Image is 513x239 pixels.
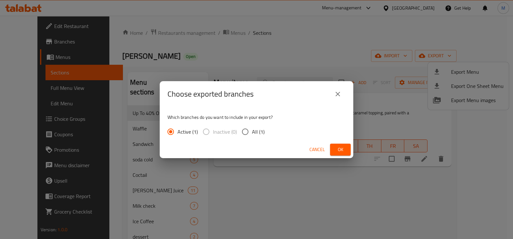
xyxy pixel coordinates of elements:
[330,86,346,102] button: close
[252,128,265,136] span: All (1)
[167,89,254,99] h2: Choose exported branches
[330,144,351,156] button: Ok
[167,114,346,120] p: Which branches do you want to include in your export?
[177,128,198,136] span: Active (1)
[307,144,327,156] button: Cancel
[335,146,346,154] span: Ok
[309,146,325,154] span: Cancel
[213,128,237,136] span: Inactive (0)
